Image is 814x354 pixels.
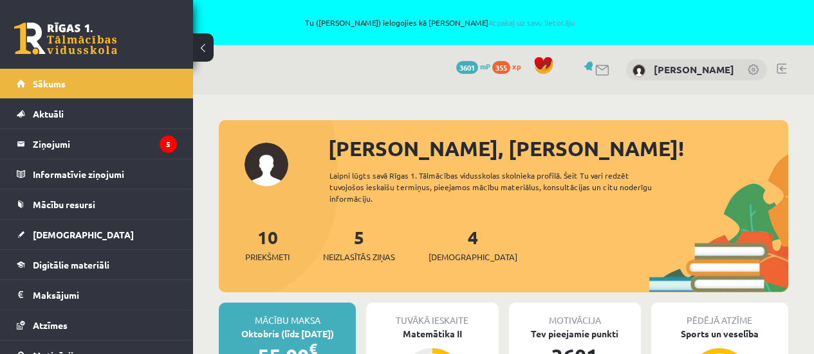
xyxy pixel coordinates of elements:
div: Tev pieejamie punkti [509,327,641,341]
span: Tu ([PERSON_NAME]) ielogojies kā [PERSON_NAME] [148,19,733,26]
span: Aktuāli [33,108,64,119]
a: 10Priekšmeti [245,226,290,263]
a: [DEMOGRAPHIC_DATA] [17,220,177,249]
div: Tuvākā ieskaite [366,303,498,327]
div: [PERSON_NAME], [PERSON_NAME]! [328,133,788,164]
a: Aktuāli [17,99,177,128]
span: Priekšmeti [245,251,290,263]
a: Maksājumi [17,280,177,310]
a: Atzīmes [17,310,177,340]
a: Informatīvie ziņojumi [17,159,177,189]
span: Mācību resursi [33,199,95,210]
legend: Informatīvie ziņojumi [33,159,177,189]
span: Atzīmes [33,319,68,331]
span: [DEMOGRAPHIC_DATA] [33,229,134,240]
span: xp [512,61,521,71]
div: Oktobris (līdz [DATE]) [219,327,356,341]
div: Matemātika II [366,327,498,341]
div: Sports un veselība [651,327,788,341]
a: Mācību resursi [17,190,177,219]
span: mP [480,61,490,71]
div: Laipni lūgts savā Rīgas 1. Tālmācības vidusskolas skolnieka profilā. Šeit Tu vari redzēt tuvojošo... [329,170,671,204]
span: Neizlasītās ziņas [323,251,395,263]
i: 5 [160,136,177,153]
div: Motivācija [509,303,641,327]
span: 355 [492,61,510,74]
div: Pēdējā atzīme [651,303,788,327]
a: Atpakaļ uz savu lietotāju [488,17,575,28]
a: Digitālie materiāli [17,250,177,279]
span: [DEMOGRAPHIC_DATA] [429,251,517,263]
span: Sākums [33,78,66,89]
a: 355 xp [492,61,527,71]
legend: Maksājumi [33,280,177,310]
a: Ziņojumi5 [17,129,177,159]
div: Mācību maksa [219,303,356,327]
a: 5Neizlasītās ziņas [323,226,395,263]
a: 3601 mP [456,61,490,71]
a: [PERSON_NAME] [654,63,734,76]
img: Roberts Kukulis [633,64,645,77]
span: 3601 [456,61,478,74]
legend: Ziņojumi [33,129,177,159]
a: 4[DEMOGRAPHIC_DATA] [429,226,517,263]
a: Rīgas 1. Tālmācības vidusskola [14,22,117,55]
span: Digitālie materiāli [33,259,109,270]
a: Sākums [17,69,177,98]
